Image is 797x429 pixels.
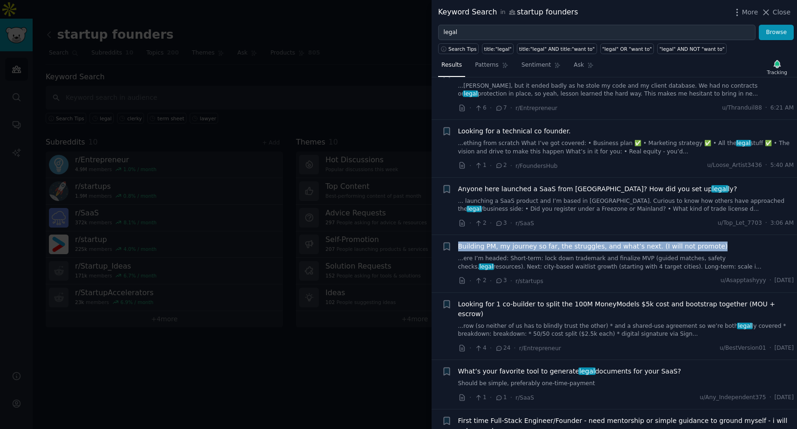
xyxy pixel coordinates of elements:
[711,185,728,193] span: legal
[469,276,471,286] span: ·
[495,161,507,170] span: 2
[467,206,482,212] span: legal
[490,161,492,171] span: ·
[515,220,534,227] span: r/SaaS
[438,7,578,18] div: Keyword Search startup founders
[519,46,595,52] div: title:"legal" AND title:"want to"
[469,218,471,228] span: ·
[770,219,794,228] span: 3:06 AM
[770,394,771,402] span: ·
[438,58,465,77] a: Results
[441,61,462,69] span: Results
[463,90,478,97] span: legal
[458,380,794,388] a: Should be simple, preferably one-time-payment
[510,218,512,228] span: ·
[515,163,557,169] span: r/FoundersHub
[495,219,507,228] span: 3
[469,393,471,402] span: ·
[474,277,486,285] span: 2
[578,367,596,375] span: legal
[469,161,471,171] span: ·
[770,277,771,285] span: ·
[732,7,758,17] button: More
[775,344,794,353] span: [DATE]
[510,103,512,113] span: ·
[490,218,492,228] span: ·
[475,61,498,69] span: Patterns
[763,57,790,77] button: Tracking
[773,7,790,17] span: Close
[765,219,767,228] span: ·
[759,25,794,41] button: Browse
[438,43,479,54] button: Search Tips
[458,367,681,376] a: What’s your favorite tool to generatelegaldocuments for your SaaS?
[495,104,507,112] span: 7
[474,344,486,353] span: 4
[482,43,514,54] a: title:"legal"
[474,161,486,170] span: 1
[500,8,505,17] span: in
[484,46,512,52] div: title:"legal"
[495,344,510,353] span: 24
[458,184,737,194] a: Anyone here launched a SaaS from [GEOGRAPHIC_DATA]? How did you set uplegally?
[660,46,725,52] div: "legal" AND NOT "want to"
[490,393,492,402] span: ·
[458,139,794,156] a: ...ething from scratch What I’ve got covered: • Business plan ✅ • Marketing strategy ✅ • All thel...
[602,46,652,52] div: "legal" OR "want to"
[510,161,512,171] span: ·
[720,344,766,353] span: u/BestVersion01
[458,299,794,319] a: Looking for 1 co-builder to split the 100M MoneyModels $5k cost and bootstrap together (MOU + esc...
[770,344,771,353] span: ·
[765,104,767,112] span: ·
[736,140,751,146] span: legal
[438,25,756,41] input: Try a keyword related to your business
[515,394,534,401] span: r/SaaS
[510,393,512,402] span: ·
[775,277,794,285] span: [DATE]
[775,394,794,402] span: [DATE]
[574,61,584,69] span: Ask
[490,103,492,113] span: ·
[469,343,471,353] span: ·
[458,242,728,251] a: Building PM, my journey so far, the struggles, and what’s next. (I will not promote)
[490,276,492,286] span: ·
[700,394,766,402] span: u/Any_Independent375
[474,104,486,112] span: 6
[722,104,762,112] span: u/Thranduil88
[458,197,794,214] a: ... launching a SaaS product and I’m based in [GEOGRAPHIC_DATA]. Curious to know how others have ...
[458,126,571,136] a: Looking for a technical co founder.
[718,219,762,228] span: u/Top_Let_7703
[469,103,471,113] span: ·
[737,323,752,329] span: legal
[458,184,737,194] span: Anyone here launched a SaaS from [GEOGRAPHIC_DATA]? How did you set up ly?
[458,367,681,376] span: What’s your favorite tool to generate documents for your SaaS?
[458,82,794,98] a: ...[PERSON_NAME], but it ended badly as he stole my code and my client database. We had no contra...
[495,394,507,402] span: 1
[518,58,564,77] a: Sentiment
[522,61,551,69] span: Sentiment
[515,278,543,284] span: r/startups
[519,345,561,352] span: r/Entrepreneur
[472,58,511,77] a: Patterns
[514,343,515,353] span: ·
[767,69,787,76] div: Tracking
[570,58,597,77] a: Ask
[474,219,486,228] span: 2
[657,43,727,54] a: "legal" AND NOT "want to"
[448,46,477,52] span: Search Tips
[707,161,762,170] span: u/Loose_Artist3436
[761,7,790,17] button: Close
[515,105,557,111] span: r/Entrepreneur
[474,394,486,402] span: 1
[490,343,492,353] span: ·
[770,104,794,112] span: 6:21 AM
[765,161,767,170] span: ·
[742,7,758,17] span: More
[458,255,794,271] a: ...ere I’m headed: Short-term: lock down trademark and finalize MVP (guided matches, safety check...
[770,161,794,170] span: 5:40 AM
[495,277,507,285] span: 3
[479,263,494,270] span: legal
